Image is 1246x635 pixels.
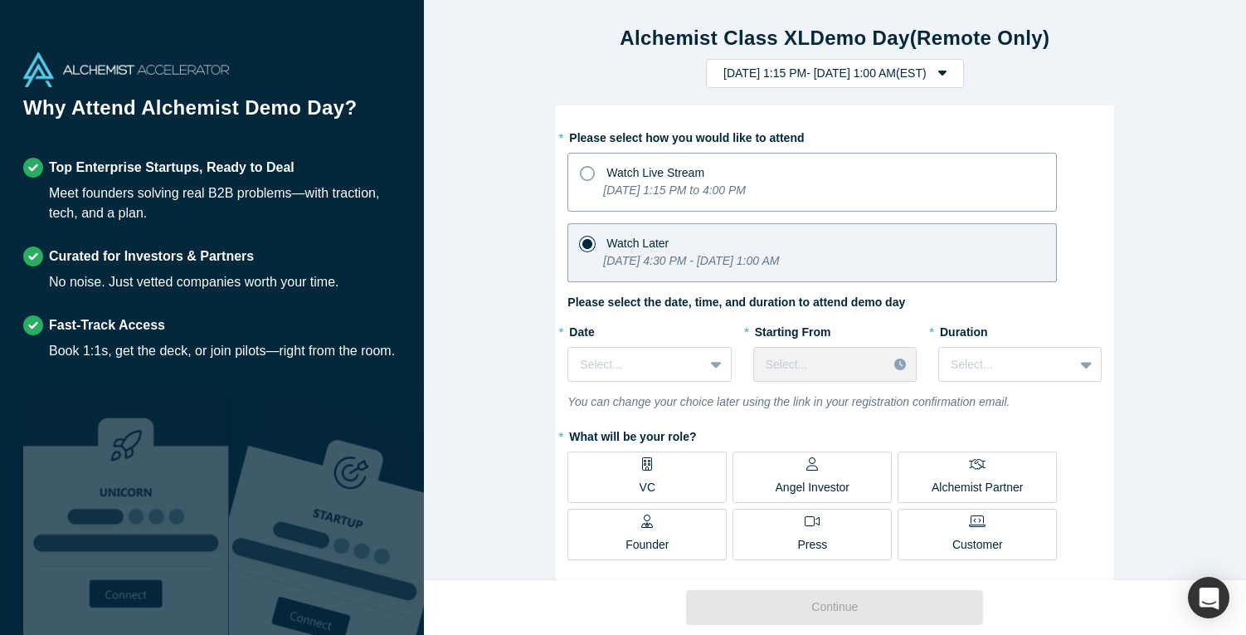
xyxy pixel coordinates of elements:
[23,52,229,87] img: Alchemist Accelerator Logo
[606,237,669,250] span: Watch Later
[603,254,779,267] i: [DATE] 4:30 PM - [DATE] 1:00 AM
[938,318,1102,341] label: Duration
[753,318,831,341] label: Starting From
[49,341,395,361] div: Book 1:1s, get the deck, or join pilots—right from the room.
[567,318,731,341] label: Date
[229,390,435,635] img: Prism AI
[567,294,905,311] label: Please select the date, time, and duration to attend demo day
[49,272,339,292] div: No noise. Just vetted companies worth your time.
[606,166,704,179] span: Watch Live Stream
[567,124,1102,147] label: Please select how you would like to attend
[567,423,1102,446] label: What will be your role?
[952,536,1003,554] p: Customer
[567,578,1102,601] label: Would you like to receive a text reminder?
[49,183,401,223] div: Meet founders solving real B2B problems—with traction, tech, and a plan.
[603,183,746,197] i: [DATE] 1:15 PM to 4:00 PM
[686,590,983,625] button: Continue
[640,479,655,496] p: VC
[776,479,850,496] p: Angel Investor
[49,160,294,174] strong: Top Enterprise Startups, Ready to Deal
[797,536,827,554] p: Press
[620,27,1049,49] strong: Alchemist Class XL Demo Day (Remote Only)
[49,249,254,263] strong: Curated for Investors & Partners
[932,479,1023,496] p: Alchemist Partner
[706,59,964,88] button: [DATE] 1:15 PM- [DATE] 1:00 AM(EST)
[23,390,229,635] img: Robust Technologies
[23,93,401,134] h1: Why Attend Alchemist Demo Day?
[567,395,1010,408] i: You can change your choice later using the link in your registration confirmation email.
[625,536,669,554] p: Founder
[49,318,165,332] strong: Fast-Track Access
